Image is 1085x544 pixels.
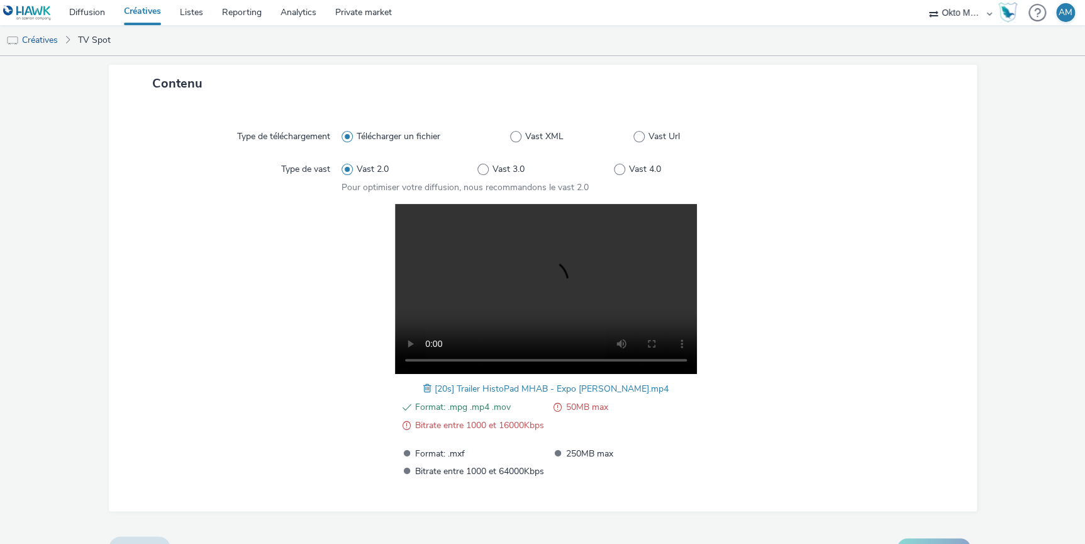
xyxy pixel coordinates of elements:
[357,163,389,176] span: Vast 2.0
[566,400,695,415] span: 50MB max
[152,75,203,92] span: Contenu
[357,130,440,143] span: Télécharger un fichier
[72,25,117,55] a: TV Spot
[492,163,525,176] span: Vast 3.0
[276,158,335,176] label: Type de vast
[998,3,1017,23] img: Hawk Academy
[998,3,1022,23] a: Hawk Academy
[566,446,695,461] span: 250MB max
[415,400,544,415] span: Format: .mpg .mp4 .mov
[1059,3,1072,22] div: AM
[628,163,660,176] span: Vast 4.0
[415,446,544,461] span: Format: .mxf
[648,130,680,143] span: Vast Url
[3,5,52,21] img: undefined Logo
[342,181,589,193] span: Pour optimiser votre diffusion, nous recommandons le vast 2.0
[6,35,19,47] img: tv
[525,130,564,143] span: Vast XML
[435,383,669,395] span: [20s] Trailer HistoPad MHAB - Expo [PERSON_NAME].mp4
[232,125,335,143] label: Type de téléchargement
[415,464,544,479] span: Bitrate entre 1000 et 64000Kbps
[415,418,544,433] span: Bitrate entre 1000 et 16000Kbps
